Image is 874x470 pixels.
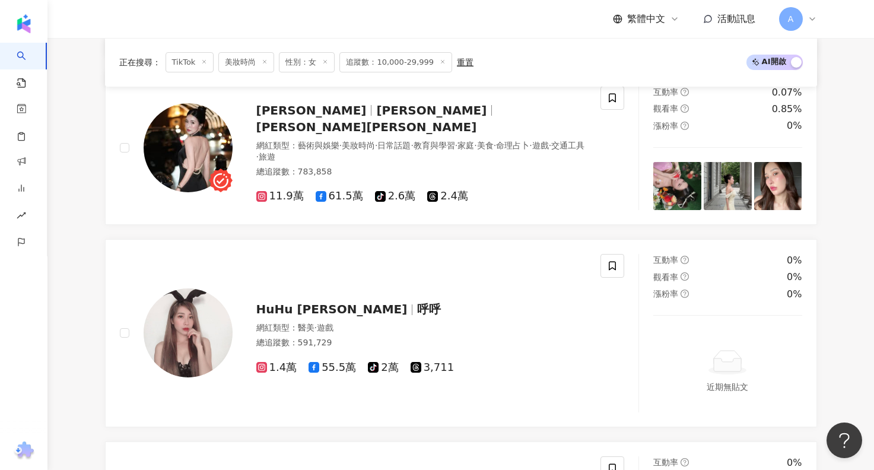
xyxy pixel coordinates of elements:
span: · [375,141,377,150]
span: 交通工具 [551,141,584,150]
div: 0% [787,119,802,132]
span: 美妝時尚 [342,141,375,150]
span: A [788,12,794,26]
span: rise [17,204,26,230]
div: 總追蹤數 ： 591,729 [256,337,587,349]
img: post-image [704,162,752,210]
span: question-circle [681,88,689,96]
span: [PERSON_NAME] [256,103,367,117]
span: · [256,152,259,161]
span: · [549,141,551,150]
span: TikTok [166,52,214,72]
span: · [455,141,457,150]
img: post-image [653,162,701,210]
span: 55.5萬 [309,361,356,374]
span: 命理占卜 [496,141,529,150]
span: 觀看率 [653,104,678,113]
div: 總追蹤數 ： 783,858 [256,166,587,178]
div: 網紅類型 ： [256,322,587,334]
span: 美食 [477,141,494,150]
span: 互動率 [653,255,678,265]
div: 近期無貼文 [707,380,748,393]
span: 2萬 [368,361,398,374]
span: question-circle [681,104,689,113]
span: 互動率 [653,458,678,467]
span: · [474,141,476,150]
span: 漲粉率 [653,289,678,298]
div: 0% [787,288,802,301]
span: 漲粉率 [653,121,678,131]
img: KOL Avatar [144,103,233,192]
span: 繁體中文 [627,12,665,26]
span: 呼呼 [417,302,441,316]
div: 0% [787,271,802,284]
span: 美妝時尚 [218,52,274,72]
span: 互動率 [653,87,678,97]
span: 61.5萬 [316,190,363,202]
span: 2.4萬 [427,190,468,202]
span: question-circle [681,256,689,264]
img: KOL Avatar [144,288,233,377]
span: · [529,141,532,150]
span: HuHu [PERSON_NAME] [256,302,408,316]
div: 0% [787,254,802,267]
img: chrome extension [12,442,36,461]
iframe: Help Scout Beacon - Open [827,423,862,458]
a: KOL AvatarHuHu [PERSON_NAME]呼呼網紅類型：醫美·遊戲總追蹤數：591,7291.4萬55.5萬2萬3,711互動率question-circle0%觀看率questi... [105,239,817,427]
span: question-circle [681,272,689,281]
span: · [339,141,342,150]
span: question-circle [681,290,689,298]
span: question-circle [681,458,689,466]
span: · [494,141,496,150]
span: 觀看率 [653,272,678,282]
span: question-circle [681,122,689,130]
span: 家庭 [457,141,474,150]
span: [PERSON_NAME][PERSON_NAME] [256,120,477,134]
span: [PERSON_NAME] [376,103,487,117]
span: 1.4萬 [256,361,297,374]
span: 遊戲 [317,323,333,332]
span: 追蹤數：10,000-29,999 [339,52,452,72]
span: 日常話題 [377,141,411,150]
span: 正在搜尋 ： [119,58,161,67]
span: · [411,141,413,150]
span: 2.6萬 [375,190,416,202]
div: 網紅類型 ： [256,140,587,163]
a: KOL Avatar[PERSON_NAME][PERSON_NAME][PERSON_NAME][PERSON_NAME]網紅類型：藝術與娛樂·美妝時尚·日常話題·教育與學習·家庭·美食·命理... [105,71,817,225]
span: 遊戲 [532,141,549,150]
span: 醫美 [298,323,314,332]
span: 性別：女 [279,52,335,72]
span: 藝術與娛樂 [298,141,339,150]
span: 11.9萬 [256,190,304,202]
div: 0.85% [772,103,802,116]
div: 重置 [457,58,473,67]
img: logo icon [14,14,33,33]
div: 0% [787,456,802,469]
img: post-image [754,162,802,210]
div: 0.07% [772,86,802,99]
span: 旅遊 [259,152,275,161]
span: 3,711 [411,361,455,374]
span: 教育與學習 [414,141,455,150]
span: 活動訊息 [717,13,755,24]
span: · [314,323,317,332]
a: search [17,43,40,89]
